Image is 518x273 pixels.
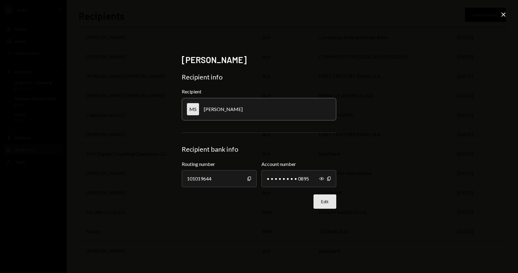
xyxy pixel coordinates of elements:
[182,73,336,81] div: Recipient info
[314,194,336,209] button: Edit
[182,160,257,168] label: Routing number
[182,54,336,66] h2: [PERSON_NAME]
[182,170,257,187] div: 101019644
[182,89,336,94] div: Recipient
[187,103,199,115] div: MS
[261,160,336,168] label: Account number
[182,145,336,153] div: Recipient bank info
[261,170,336,187] div: • • • • • • • • 0895
[204,106,243,112] div: [PERSON_NAME]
